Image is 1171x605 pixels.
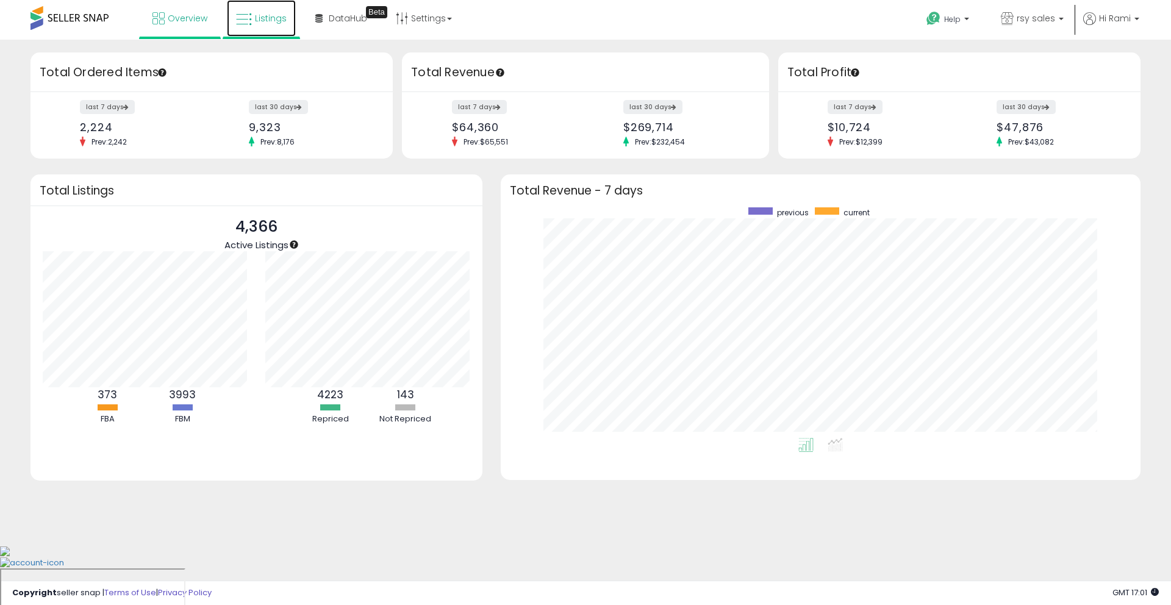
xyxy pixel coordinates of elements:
[169,387,196,402] b: 3993
[224,215,288,238] p: 4,366
[249,100,308,114] label: last 30 days
[1002,137,1060,147] span: Prev: $43,082
[366,6,387,18] div: Tooltip anchor
[255,12,287,24] span: Listings
[510,186,1131,195] h3: Total Revenue - 7 days
[294,413,367,425] div: Repriced
[997,100,1056,114] label: last 30 days
[254,137,301,147] span: Prev: 8,176
[157,67,168,78] div: Tooltip anchor
[1099,12,1131,24] span: Hi Rami
[40,186,473,195] h3: Total Listings
[623,121,748,134] div: $269,714
[224,238,288,251] span: Active Listings
[787,64,1131,81] h3: Total Profit
[397,387,414,402] b: 143
[411,64,760,81] h3: Total Revenue
[495,67,506,78] div: Tooltip anchor
[40,64,384,81] h3: Total Ordered Items
[828,100,883,114] label: last 7 days
[452,121,576,134] div: $64,360
[288,239,299,250] div: Tooltip anchor
[629,137,691,147] span: Prev: $232,454
[168,12,207,24] span: Overview
[146,413,219,425] div: FBM
[80,121,202,134] div: 2,224
[944,14,961,24] span: Help
[1017,12,1055,24] span: rsy sales
[457,137,514,147] span: Prev: $65,551
[249,121,371,134] div: 9,323
[452,100,507,114] label: last 7 days
[828,121,950,134] div: $10,724
[80,100,135,114] label: last 7 days
[329,12,367,24] span: DataHub
[843,207,870,218] span: current
[98,387,117,402] b: 373
[833,137,889,147] span: Prev: $12,399
[917,2,981,40] a: Help
[623,100,682,114] label: last 30 days
[71,413,144,425] div: FBA
[369,413,442,425] div: Not Repriced
[317,387,343,402] b: 4223
[1083,12,1139,40] a: Hi Rami
[926,11,941,26] i: Get Help
[850,67,861,78] div: Tooltip anchor
[777,207,809,218] span: previous
[85,137,133,147] span: Prev: 2,242
[997,121,1119,134] div: $47,876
